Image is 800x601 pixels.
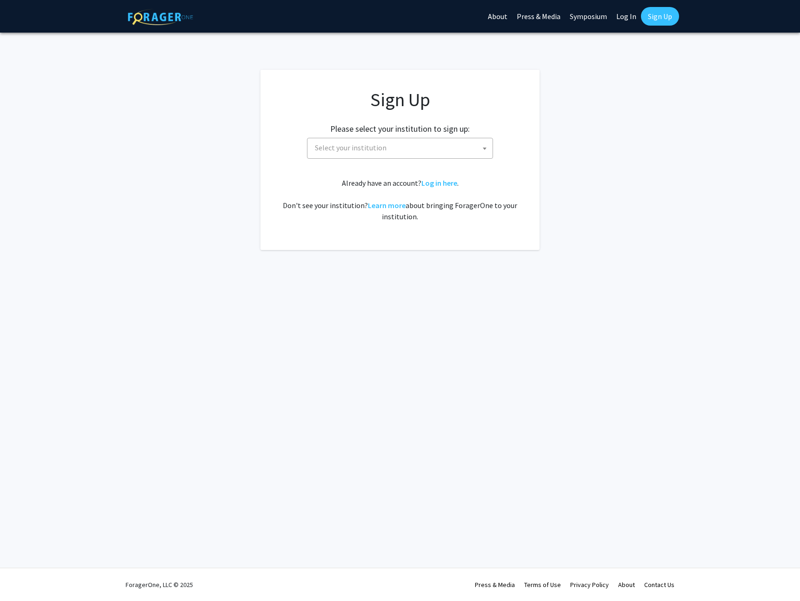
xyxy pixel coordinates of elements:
span: Select your institution [315,143,387,152]
a: About [618,581,635,589]
span: Select your institution [311,138,493,157]
a: Terms of Use [524,581,561,589]
a: Learn more about bringing ForagerOne to your institution [368,201,406,210]
div: Already have an account? . Don't see your institution? about bringing ForagerOne to your institut... [279,177,521,222]
a: Press & Media [475,581,515,589]
a: Sign Up [641,7,679,26]
div: ForagerOne, LLC © 2025 [126,568,193,601]
img: ForagerOne Logo [128,9,193,25]
span: Select your institution [307,138,493,159]
a: Privacy Policy [570,581,609,589]
h1: Sign Up [279,88,521,111]
a: Contact Us [644,581,674,589]
a: Log in here [421,178,457,188]
h2: Please select your institution to sign up: [330,124,470,134]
